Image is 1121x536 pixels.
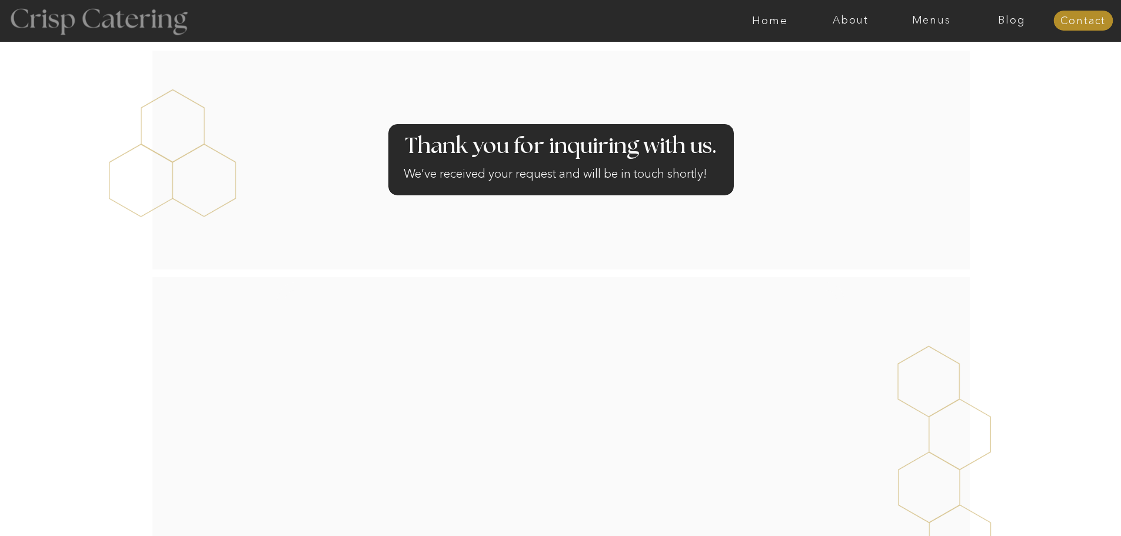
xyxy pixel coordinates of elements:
[972,15,1052,26] a: Blog
[1053,15,1113,27] a: Contact
[810,15,891,26] a: About
[730,15,810,26] a: Home
[891,15,972,26] a: Menus
[403,135,718,158] h2: Thank you for inquiring with us.
[404,165,718,188] h2: We’ve received your request and will be in touch shortly!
